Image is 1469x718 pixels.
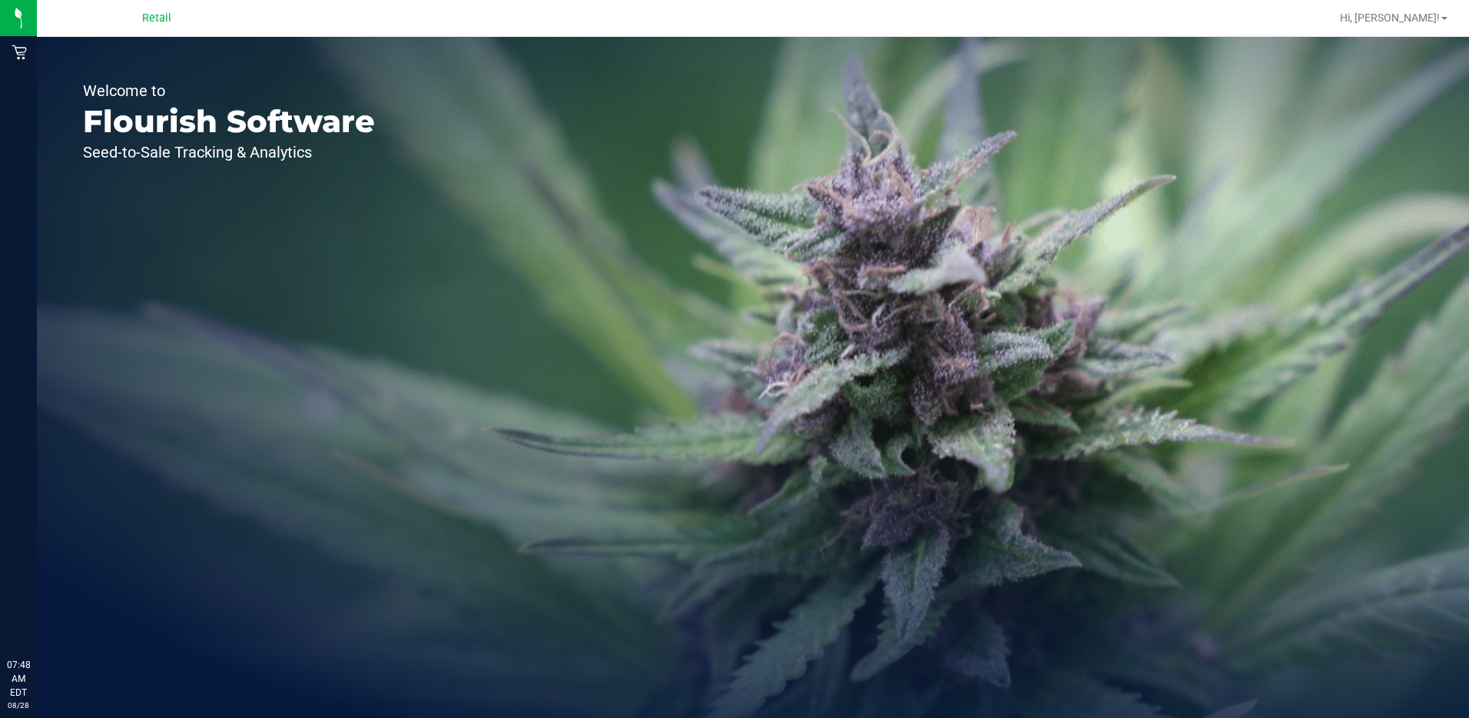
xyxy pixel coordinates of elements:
p: Flourish Software [83,106,375,137]
span: Retail [142,12,171,25]
span: Hi, [PERSON_NAME]! [1340,12,1440,24]
p: Seed-to-Sale Tracking & Analytics [83,145,375,160]
p: 08/28 [7,700,30,711]
inline-svg: Retail [12,45,27,60]
p: Welcome to [83,83,375,98]
p: 07:48 AM EDT [7,658,30,700]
